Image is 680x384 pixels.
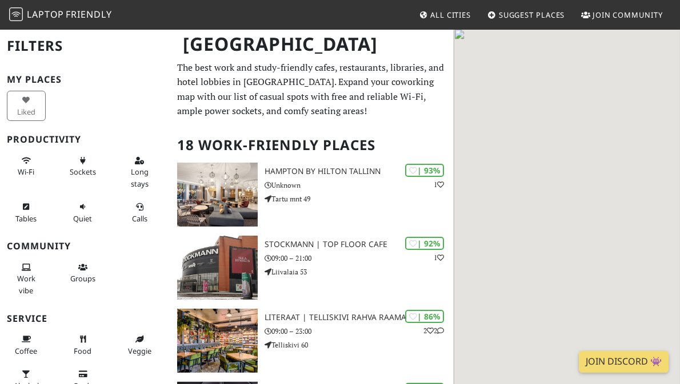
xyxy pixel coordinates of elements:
[177,309,258,373] img: LITERAAT | Telliskivi Rahva Raamat
[177,236,258,300] img: Stockmann | Top Floor Cafe
[434,252,444,263] p: 1
[70,167,96,177] span: Power sockets
[265,193,454,204] p: Tartu mnt 49
[7,241,163,252] h3: Community
[63,258,102,288] button: Groups
[18,167,34,177] span: Stable Wi-Fi
[63,151,102,181] button: Sockets
[593,10,663,20] span: Join Community
[265,253,454,264] p: 09:00 – 21:00
[265,240,454,249] h3: Stockmann | Top Floor Cafe
[63,197,102,228] button: Quiet
[15,213,37,224] span: Work-friendly tables
[414,5,475,25] a: All Cities
[170,309,454,373] a: LITERAAT | Telliskivi Rahva Raamat | 86% 22 LITERAAT | Telliskivi Rahva Raamat 09:00 – 23:00 Tell...
[7,258,46,300] button: Work vibe
[73,213,92,224] span: Quiet
[265,326,454,337] p: 09:00 – 23:00
[177,128,447,163] h2: 18 Work-Friendly Places
[15,346,37,356] span: Coffee
[265,167,454,176] h3: Hampton by Hilton Tallinn
[7,134,163,145] h3: Productivity
[120,151,159,193] button: Long stays
[7,197,46,228] button: Tables
[177,163,258,227] img: Hampton by Hilton Tallinn
[265,339,454,350] p: Telliskivi 60
[577,5,667,25] a: Join Community
[70,273,95,284] span: Group tables
[17,273,35,295] span: People working
[9,7,23,21] img: LaptopFriendly
[120,197,159,228] button: Calls
[128,346,151,356] span: Veggie
[131,167,149,188] span: Long stays
[7,151,46,181] button: Wi-Fi
[499,10,565,20] span: Suggest Places
[177,60,447,119] p: The best work and study-friendly cafes, restaurants, libraries, and hotel lobbies in [GEOGRAPHIC_...
[132,213,147,224] span: Video/audio calls
[170,236,454,300] a: Stockmann | Top Floor Cafe | 92% 1 Stockmann | Top Floor Cafe 09:00 – 21:00 Liivalaia 53
[265,313,454,322] h3: LITERAAT | Telliskivi Rahva Raamat
[27,8,64,21] span: Laptop
[405,310,444,323] div: | 86%
[174,29,451,60] h1: [GEOGRAPHIC_DATA]
[66,8,111,21] span: Friendly
[63,330,102,360] button: Food
[423,325,444,336] p: 2 2
[7,313,163,324] h3: Service
[74,346,91,356] span: Food
[265,180,454,191] p: Unknown
[7,74,163,85] h3: My Places
[120,330,159,360] button: Veggie
[9,5,112,25] a: LaptopFriendly LaptopFriendly
[405,164,444,177] div: | 93%
[405,237,444,250] div: | 92%
[7,330,46,360] button: Coffee
[430,10,471,20] span: All Cities
[7,29,163,63] h2: Filters
[579,351,669,373] a: Join Discord 👾
[483,5,570,25] a: Suggest Places
[434,179,444,190] p: 1
[170,163,454,227] a: Hampton by Hilton Tallinn | 93% 1 Hampton by Hilton Tallinn Unknown Tartu mnt 49
[265,266,454,277] p: Liivalaia 53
